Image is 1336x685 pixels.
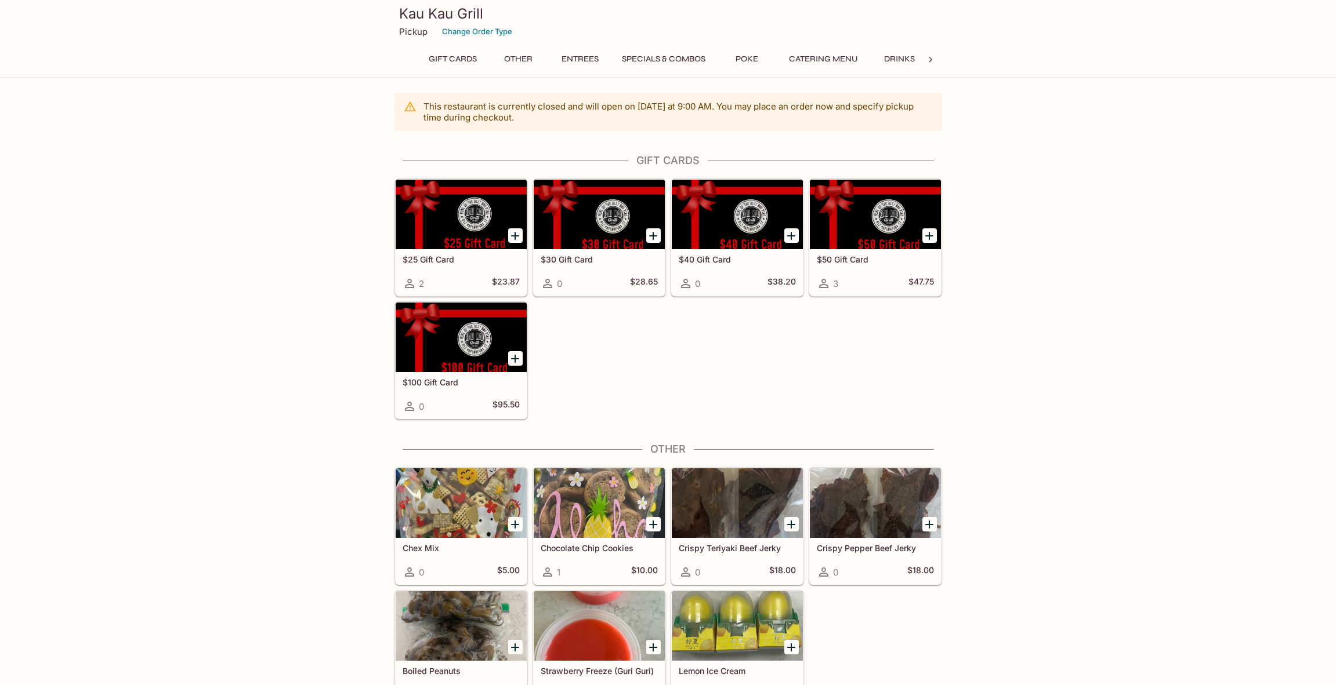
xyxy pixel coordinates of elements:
[396,180,527,249] div: $25 Gift Card
[493,51,545,67] button: Other
[908,276,934,290] h5: $47.75
[833,278,838,289] span: 3
[783,51,864,67] button: Catering Menu
[419,278,424,289] span: 2
[695,567,700,578] span: 0
[396,468,527,538] div: Chex Mix
[396,303,527,372] div: $100 Gift Card
[508,640,523,654] button: Add Boiled Peanuts
[631,565,658,579] h5: $10.00
[534,468,665,538] div: Chocolate Chip Cookies
[817,543,934,553] h5: Crispy Pepper Beef Jerky
[630,276,658,290] h5: $28.65
[403,254,520,264] h5: $25 Gift Card
[437,23,517,41] button: Change Order Type
[394,154,942,167] h4: Gift Cards
[672,591,803,661] div: Lemon Ice Cream
[922,517,937,531] button: Add Crispy Pepper Beef Jerky
[784,640,799,654] button: Add Lemon Ice Cream
[679,254,796,264] h5: $40 Gift Card
[784,228,799,243] button: Add $40 Gift Card
[695,278,700,289] span: 0
[403,543,520,553] h5: Chex Mix
[874,51,926,67] button: Drinks
[907,565,934,579] h5: $18.00
[395,468,527,585] a: Chex Mix0$5.00
[497,565,520,579] h5: $5.00
[395,302,527,419] a: $100 Gift Card0$95.50
[492,276,520,290] h5: $23.87
[399,26,428,37] p: Pickup
[817,254,934,264] h5: $50 Gift Card
[533,179,665,296] a: $30 Gift Card0$28.65
[534,180,665,249] div: $30 Gift Card
[671,179,803,296] a: $40 Gift Card0$38.20
[769,565,796,579] h5: $18.00
[533,468,665,585] a: Chocolate Chip Cookies1$10.00
[784,517,799,531] button: Add Crispy Teriyaki Beef Jerky
[534,591,665,661] div: Strawberry Freeze (Guri Guri)
[403,666,520,676] h5: Boiled Peanuts
[646,640,661,654] button: Add Strawberry Freeze (Guri Guri)
[833,567,838,578] span: 0
[508,228,523,243] button: Add $25 Gift Card
[508,351,523,366] button: Add $100 Gift Card
[396,591,527,661] div: Boiled Peanuts
[557,278,562,289] span: 0
[615,51,712,67] button: Specials & Combos
[394,443,942,456] h4: Other
[493,399,520,413] h5: $95.50
[721,51,773,67] button: Poke
[419,567,424,578] span: 0
[508,517,523,531] button: Add Chex Mix
[671,468,803,585] a: Crispy Teriyaki Beef Jerky0$18.00
[557,567,560,578] span: 1
[403,377,520,387] h5: $100 Gift Card
[810,468,941,538] div: Crispy Pepper Beef Jerky
[679,543,796,553] h5: Crispy Teriyaki Beef Jerky
[809,468,942,585] a: Crispy Pepper Beef Jerky0$18.00
[541,254,658,264] h5: $30 Gift Card
[541,666,658,676] h5: Strawberry Freeze (Guri Guri)
[541,543,658,553] h5: Chocolate Chip Cookies
[767,276,796,290] h5: $38.20
[672,180,803,249] div: $40 Gift Card
[672,468,803,538] div: Crispy Teriyaki Beef Jerky
[399,5,937,23] h3: Kau Kau Grill
[419,401,424,412] span: 0
[810,180,941,249] div: $50 Gift Card
[554,51,606,67] button: Entrees
[423,101,933,123] p: This restaurant is currently closed and will open on [DATE] at 9:00 AM . You may place an order n...
[646,517,661,531] button: Add Chocolate Chip Cookies
[922,228,937,243] button: Add $50 Gift Card
[809,179,942,296] a: $50 Gift Card3$47.75
[422,51,483,67] button: Gift Cards
[395,179,527,296] a: $25 Gift Card2$23.87
[646,228,661,243] button: Add $30 Gift Card
[679,666,796,676] h5: Lemon Ice Cream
